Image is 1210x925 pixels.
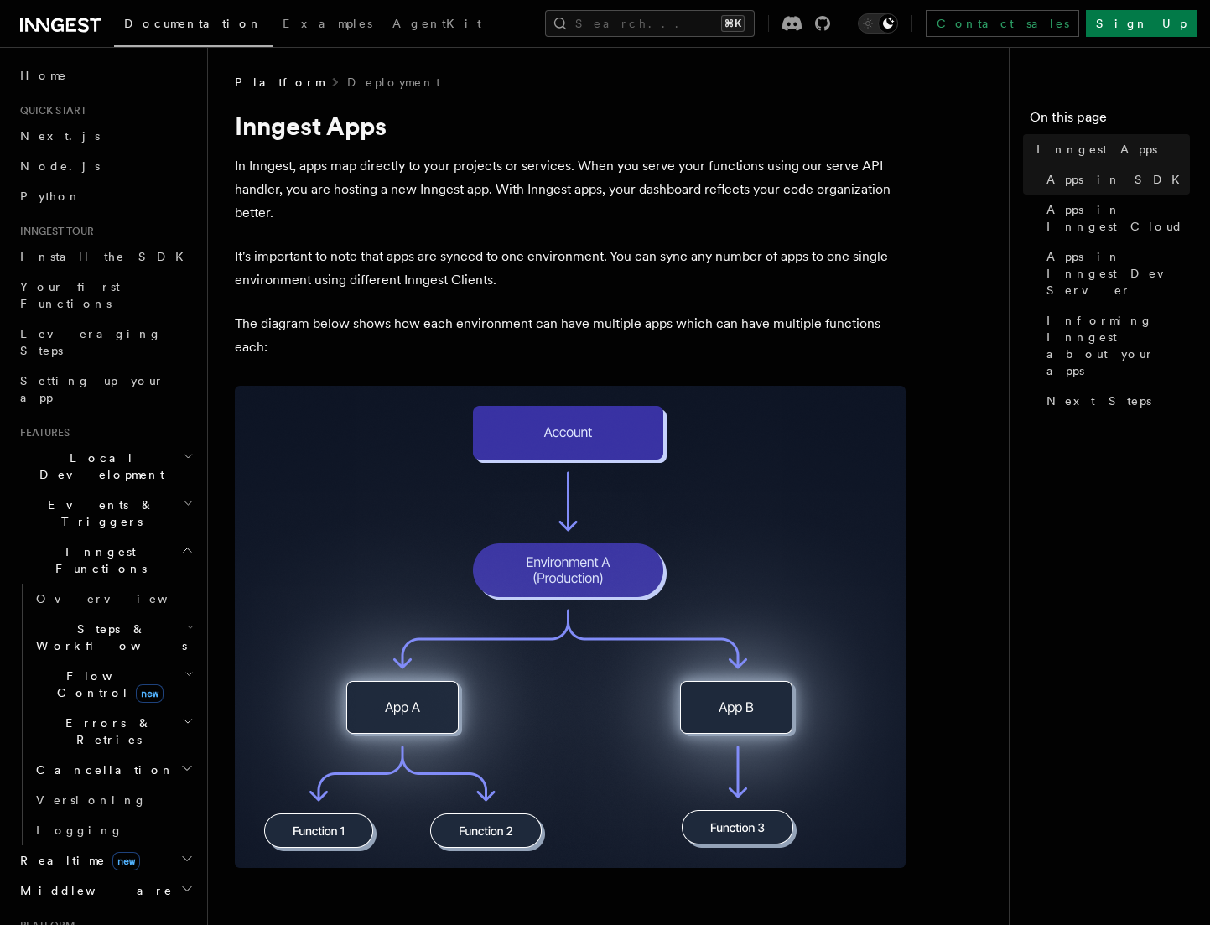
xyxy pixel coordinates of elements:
a: Deployment [347,74,440,91]
a: Node.js [13,151,197,181]
button: Errors & Retries [29,708,197,755]
a: Sign Up [1086,10,1197,37]
span: Cancellation [29,761,174,778]
span: new [136,684,164,703]
a: AgentKit [382,5,491,45]
span: Events & Triggers [13,496,183,530]
button: Flow Controlnew [29,661,197,708]
span: Next.js [20,129,100,143]
span: Features [13,426,70,439]
span: Setting up your app [20,374,164,404]
span: Inngest Apps [1036,141,1157,158]
h1: Inngest Apps [235,111,906,141]
button: Steps & Workflows [29,614,197,661]
a: Your first Functions [13,272,197,319]
span: Steps & Workflows [29,621,187,654]
span: Platform [235,74,324,91]
button: Cancellation [29,755,197,785]
a: Install the SDK [13,242,197,272]
a: Apps in Inngest Cloud [1040,195,1190,242]
button: Inngest Functions [13,537,197,584]
button: Realtimenew [13,845,197,876]
p: In Inngest, apps map directly to your projects or services. When you serve your functions using o... [235,154,906,225]
button: Local Development [13,443,197,490]
h4: On this page [1030,107,1190,134]
a: Leveraging Steps [13,319,197,366]
span: Documentation [124,17,262,30]
a: Apps in Inngest Dev Server [1040,242,1190,305]
span: Install the SDK [20,250,194,263]
span: Home [20,67,67,84]
a: Examples [273,5,382,45]
a: Inngest Apps [1030,134,1190,164]
span: AgentKit [392,17,481,30]
div: Inngest Functions [13,584,197,845]
kbd: ⌘K [721,15,745,32]
a: Contact sales [926,10,1079,37]
a: Setting up your app [13,366,197,413]
span: Logging [36,824,123,837]
img: Diagram showing multiple environments, each with various apps. Within these apps, there are numer... [235,386,906,868]
a: Apps in SDK [1040,164,1190,195]
a: Next Steps [1040,386,1190,416]
span: Flow Control [29,668,184,701]
span: Quick start [13,104,86,117]
span: Inngest tour [13,225,94,238]
span: Versioning [36,793,147,807]
a: Next.js [13,121,197,151]
a: Overview [29,584,197,614]
p: It's important to note that apps are synced to one environment. You can sync any number of apps t... [235,245,906,292]
a: Versioning [29,785,197,815]
a: Home [13,60,197,91]
span: new [112,852,140,870]
p: The diagram below shows how each environment can have multiple apps which can have multiple funct... [235,312,906,359]
span: Next Steps [1046,392,1151,409]
button: Middleware [13,876,197,906]
span: Inngest Functions [13,543,181,577]
span: Leveraging Steps [20,327,162,357]
span: Informing Inngest about your apps [1046,312,1190,379]
a: Informing Inngest about your apps [1040,305,1190,386]
span: Apps in SDK [1046,171,1190,188]
span: Overview [36,592,209,605]
button: Events & Triggers [13,490,197,537]
span: Realtime [13,852,140,869]
span: Apps in Inngest Dev Server [1046,248,1190,299]
span: Middleware [13,882,173,899]
span: Errors & Retries [29,715,182,748]
span: Apps in Inngest Cloud [1046,201,1190,235]
button: Search...⌘K [545,10,755,37]
span: Examples [283,17,372,30]
span: Python [20,190,81,203]
a: Documentation [114,5,273,47]
span: Your first Functions [20,280,120,310]
span: Local Development [13,450,183,483]
button: Toggle dark mode [858,13,898,34]
span: Node.js [20,159,100,173]
a: Python [13,181,197,211]
a: Logging [29,815,197,845]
